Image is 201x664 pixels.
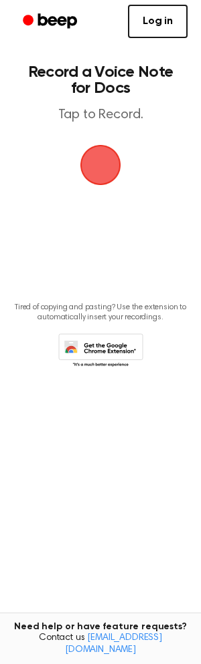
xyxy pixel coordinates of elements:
[13,9,89,35] a: Beep
[11,303,190,323] p: Tired of copying and pasting? Use the extension to automatically insert your recordings.
[24,64,177,96] h1: Record a Voice Note for Docs
[24,107,177,124] p: Tap to Record.
[80,145,121,185] img: Beep Logo
[8,633,193,656] span: Contact us
[128,5,188,38] a: Log in
[65,633,162,655] a: [EMAIL_ADDRESS][DOMAIN_NAME]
